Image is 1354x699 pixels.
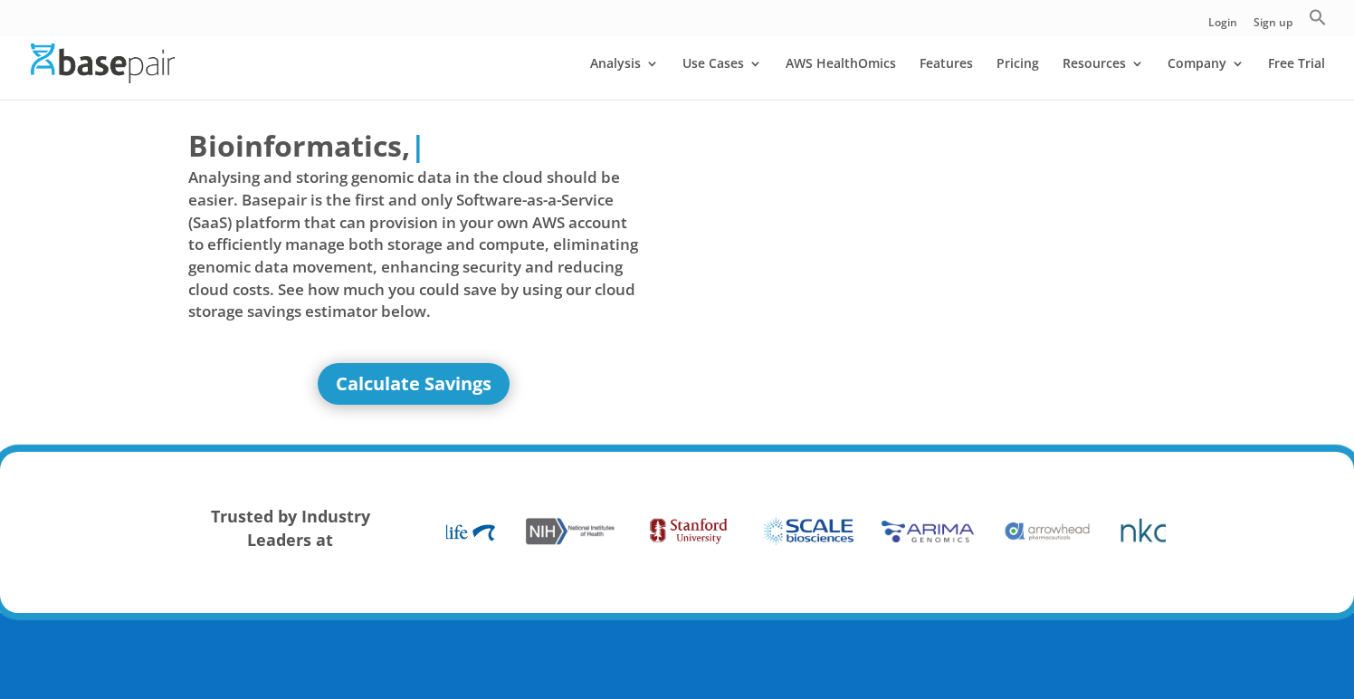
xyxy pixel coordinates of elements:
span: Bioinformatics, [188,125,410,167]
a: Sign up [1254,17,1292,36]
span: Analysing and storing genomic data in the cloud should be easier. Basepair is the first and only ... [188,167,639,322]
a: Analysis [590,57,659,100]
a: Pricing [996,57,1039,100]
a: Features [920,57,973,100]
a: Login [1208,17,1237,36]
span: | [410,126,426,165]
svg: Search [1309,8,1327,26]
a: AWS HealthOmics [786,57,896,100]
a: Search Icon Link [1309,8,1327,36]
a: Free Trial [1268,57,1325,100]
strong: Trusted by Industry Leaders at [211,505,370,551]
a: Resources [1063,57,1144,100]
a: Calculate Savings [318,363,510,405]
iframe: Basepair - NGS Analysis Simplified [691,125,1141,378]
a: Use Cases [682,57,762,100]
a: Company [1168,57,1244,100]
img: Basepair [31,43,175,82]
